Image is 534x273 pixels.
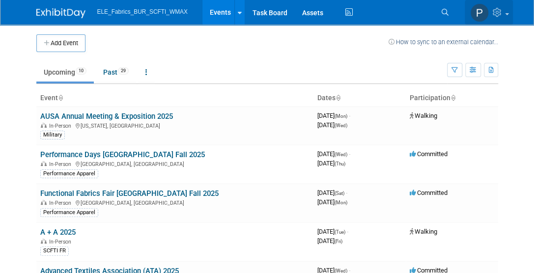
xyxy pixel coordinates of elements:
span: [DATE] [317,198,347,206]
a: Functional Fabrics Fair [GEOGRAPHIC_DATA] Fall 2025 [40,189,219,198]
a: Performance Days [GEOGRAPHIC_DATA] Fall 2025 [40,150,205,159]
span: (Sat) [335,191,344,196]
th: Participation [406,90,498,107]
span: Committed [410,150,448,158]
a: Sort by Start Date [336,94,340,102]
span: [DATE] [317,112,350,119]
span: 10 [76,67,86,75]
span: (Wed) [335,152,347,157]
a: Sort by Participation Type [450,94,455,102]
span: [DATE] [317,121,347,129]
a: Sort by Event Name [58,94,63,102]
a: How to sync to an external calendar... [389,38,498,46]
div: [GEOGRAPHIC_DATA], [GEOGRAPHIC_DATA] [40,160,309,167]
a: A + A 2025 [40,228,76,237]
img: In-Person Event [41,200,47,205]
div: Military [40,131,65,139]
th: Dates [313,90,406,107]
th: Event [36,90,313,107]
span: [DATE] [317,150,350,158]
span: - [346,189,347,196]
span: (Fri) [335,239,342,244]
span: (Tue) [335,229,345,235]
span: In-Person [49,239,74,245]
a: AUSA Annual Meeting & Exposition 2025 [40,112,173,121]
img: In-Person Event [41,161,47,166]
span: (Mon) [335,113,347,119]
span: [DATE] [317,189,347,196]
span: Committed [410,189,448,196]
div: [GEOGRAPHIC_DATA], [GEOGRAPHIC_DATA] [40,198,309,206]
span: In-Person [49,200,74,206]
span: ELE_Fabrics_BUR_SCFTI_WMAX [97,8,188,15]
span: In-Person [49,123,74,129]
span: Walking [410,228,437,235]
span: [DATE] [317,160,345,167]
span: - [347,228,348,235]
img: ExhibitDay [36,8,85,18]
div: Performance Apparel [40,169,98,178]
span: (Wed) [335,123,347,128]
span: - [349,150,350,158]
img: Paige Stover [470,3,489,22]
span: (Mon) [335,200,347,205]
span: In-Person [49,161,74,167]
div: Performance Apparel [40,208,98,217]
span: 29 [118,67,129,75]
div: SCFTI FR [40,246,69,255]
div: [US_STATE], [GEOGRAPHIC_DATA] [40,121,309,129]
span: Walking [410,112,437,119]
span: (Thu) [335,161,345,166]
span: - [349,112,350,119]
a: Upcoming10 [36,63,94,82]
img: In-Person Event [41,239,47,244]
span: [DATE] [317,237,342,245]
img: In-Person Event [41,123,47,128]
a: Past29 [96,63,136,82]
span: [DATE] [317,228,348,235]
button: Add Event [36,34,85,52]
